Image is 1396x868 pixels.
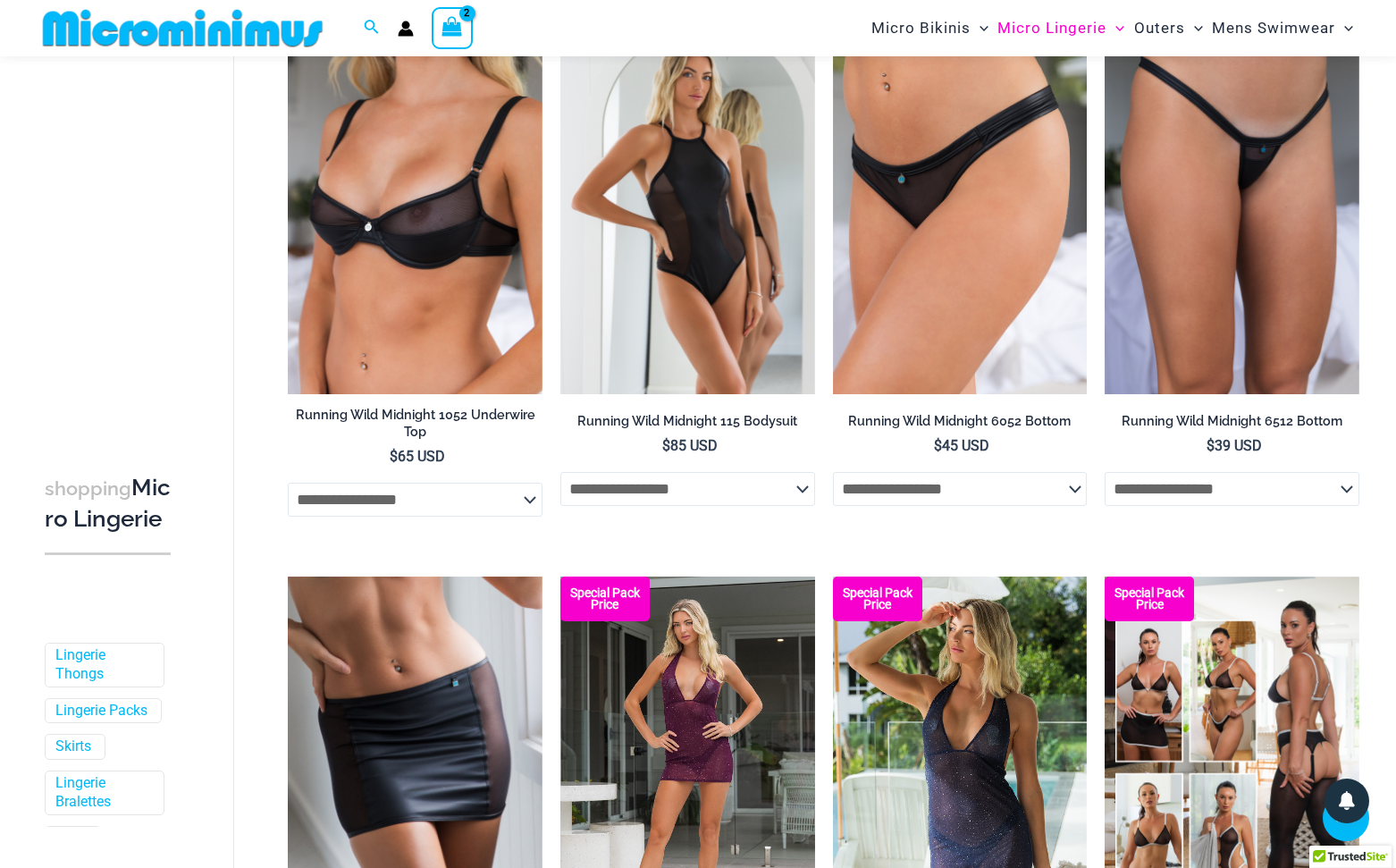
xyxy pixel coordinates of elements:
a: Running Wild Midnight 6052 Bottom 01Running Wild Midnight 1052 Top 6052 Bottom 05Running Wild Mid... [833,13,1088,394]
a: View Shopping Cart, 2 items [432,7,473,48]
h3: Micro Lingerie [45,473,171,535]
a: Running Wild Midnight 6512 Bottom [1105,413,1359,436]
a: Running Wild Midnight 115 Bodysuit 02Running Wild Midnight 115 Bodysuit 12Running Wild Midnight 1... [560,13,815,394]
a: Running Wild Midnight 115 Bodysuit [560,413,815,436]
span: Micro Bikinis [871,5,971,51]
span: $ [934,437,942,454]
img: Running Wild Midnight 115 Bodysuit 02 [560,13,815,394]
span: Menu Toggle [1335,5,1353,51]
b: Special Pack Price [1105,587,1194,611]
span: $ [662,437,670,454]
img: Running Wild Midnight 6052 Bottom 01 [833,13,1088,394]
img: Running Wild Midnight 6512 Bottom 10 [1105,13,1359,394]
bdi: 65 USD [390,448,445,465]
span: Menu Toggle [971,5,988,51]
img: Running Wild Midnight 1052 Top 6052 Bottom 06 [288,13,542,394]
h2: Running Wild Midnight 1052 Underwire Top [288,407,542,440]
span: $ [390,448,398,465]
img: MM SHOP LOGO FLAT [36,8,330,48]
a: Running Wild Midnight 6512 Bottom 10Running Wild Midnight 6512 Bottom 2Running Wild Midnight 6512... [1105,13,1359,394]
span: Menu Toggle [1185,5,1203,51]
b: Special Pack Price [560,587,650,611]
a: Lingerie Thongs [55,646,150,684]
a: Lingerie Packs [55,702,147,721]
a: Lingerie Bralettes [55,774,150,812]
a: Running Wild Midnight 1052 Underwire Top [288,407,542,447]
a: Search icon link [364,17,380,39]
b: Special Pack Price [833,587,922,611]
a: Skirts [55,738,91,757]
a: Running Wild Midnight 6052 Bottom [833,413,1088,436]
span: shopping [45,477,131,500]
a: OutersMenu ToggleMenu Toggle [1130,5,1207,51]
span: Mens Swimwear [1212,5,1335,51]
span: Menu Toggle [1106,5,1124,51]
a: Account icon link [398,21,414,37]
h2: Running Wild Midnight 6512 Bottom [1105,413,1359,430]
a: Micro BikinisMenu ToggleMenu Toggle [867,5,993,51]
iframe: TrustedSite Certified [45,60,206,417]
a: Running Wild Midnight 1052 Top 01Running Wild Midnight 1052 Top 6052 Bottom 06Running Wild Midnig... [288,13,542,394]
nav: Site Navigation [864,3,1360,54]
span: Micro Lingerie [997,5,1106,51]
a: Mens SwimwearMenu ToggleMenu Toggle [1207,5,1358,51]
h2: Running Wild Midnight 115 Bodysuit [560,413,815,430]
bdi: 85 USD [662,437,718,454]
span: $ [1207,437,1215,454]
bdi: 45 USD [934,437,989,454]
bdi: 39 USD [1207,437,1262,454]
h2: Running Wild Midnight 6052 Bottom [833,413,1088,430]
a: Micro LingerieMenu ToggleMenu Toggle [993,5,1129,51]
span: Outers [1134,5,1185,51]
